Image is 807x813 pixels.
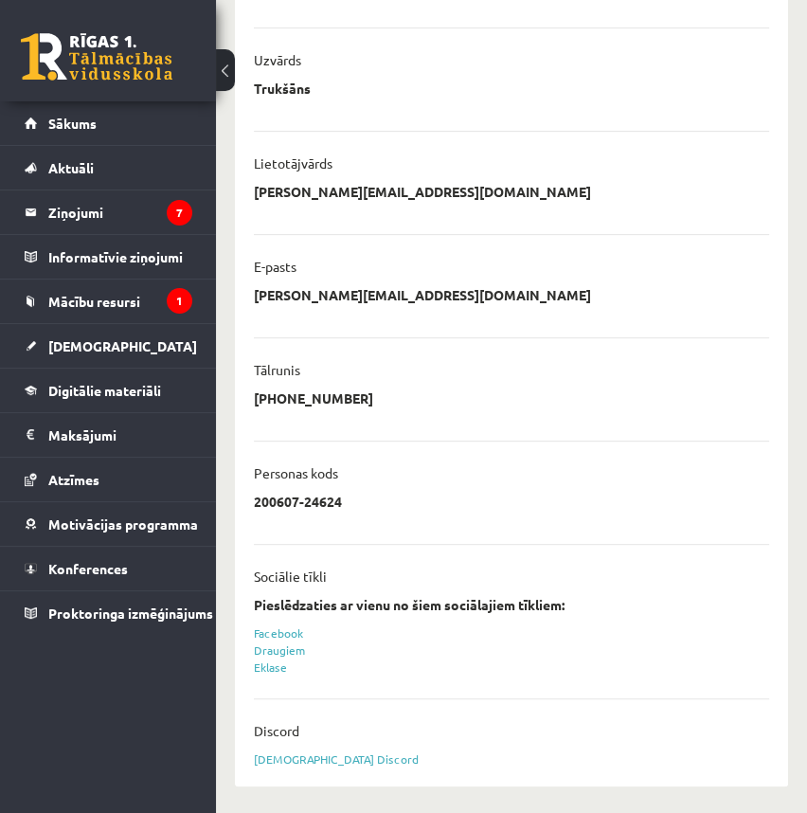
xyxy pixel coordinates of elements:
p: Personas kods [254,464,338,481]
a: Proktoringa izmēģinājums [25,591,192,635]
a: Facebook [254,625,303,641]
a: Motivācijas programma [25,502,192,546]
a: Atzīmes [25,458,192,501]
a: [DEMOGRAPHIC_DATA] [25,324,192,368]
a: Ziņojumi7 [25,190,192,234]
p: Tālrunis [254,361,300,378]
p: Sociālie tīkli [254,568,327,585]
a: Mācību resursi [25,280,192,323]
a: Draugiem [254,642,306,658]
p: [PERSON_NAME][EMAIL_ADDRESS][DOMAIN_NAME] [254,183,591,200]
legend: Informatīvie ziņojumi [48,235,192,279]
span: [DEMOGRAPHIC_DATA] [48,337,197,354]
legend: Ziņojumi [48,190,192,234]
p: Discord [254,722,299,739]
span: Mācību resursi [48,293,140,310]
p: Uzvārds [254,51,301,68]
a: [DEMOGRAPHIC_DATA] Discord [254,751,419,767]
p: [PERSON_NAME][EMAIL_ADDRESS][DOMAIN_NAME] [254,286,591,303]
a: Sākums [25,101,192,145]
a: Konferences [25,547,192,590]
a: Aktuāli [25,146,192,190]
i: 1 [167,288,192,314]
a: Maksājumi [25,413,192,457]
legend: Maksājumi [48,413,192,457]
p: Trukšāns [254,80,311,97]
a: Rīgas 1. Tālmācības vidusskola [21,33,172,81]
a: Informatīvie ziņojumi1 [25,235,192,279]
i: 7 [167,200,192,226]
p: Lietotājvārds [254,154,332,172]
p: 200607-24624 [254,493,342,510]
strong: Pieslēdzaties ar vienu no šiem sociālajiem tīkliem: [254,596,565,613]
p: E-pasts [254,258,296,275]
p: [PHONE_NUMBER] [254,389,373,406]
span: Konferences [48,560,128,577]
span: Sākums [48,115,97,132]
span: Digitālie materiāli [48,382,161,399]
span: Motivācijas programma [48,515,198,533]
span: Atzīmes [48,471,99,488]
span: Proktoringa izmēģinājums [48,605,213,622]
a: Eklase [254,659,287,675]
a: Digitālie materiāli [25,369,192,412]
span: Aktuāli [48,159,94,176]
